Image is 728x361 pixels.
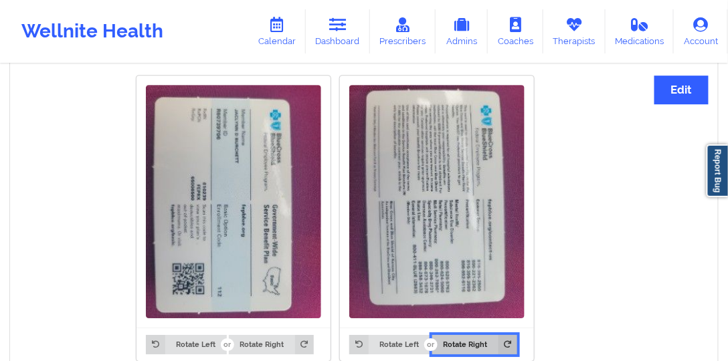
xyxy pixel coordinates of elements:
button: Rotate Right [229,335,314,354]
button: Rotate Right [432,335,517,354]
a: Calendar [248,9,306,53]
button: Rotate Left [349,335,430,354]
a: Admins [436,9,488,53]
img: Jaclynn D Burchett [146,85,321,318]
img: Jaclynn D Burchett [349,85,525,318]
a: Prescribers [370,9,436,53]
a: Report Bug [707,144,728,197]
button: Rotate Left [146,335,226,354]
a: Coaches [488,9,543,53]
a: Therapists [543,9,606,53]
a: Account [674,9,728,53]
button: Edit [654,76,709,104]
a: Medications [606,9,674,53]
a: Dashboard [306,9,370,53]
